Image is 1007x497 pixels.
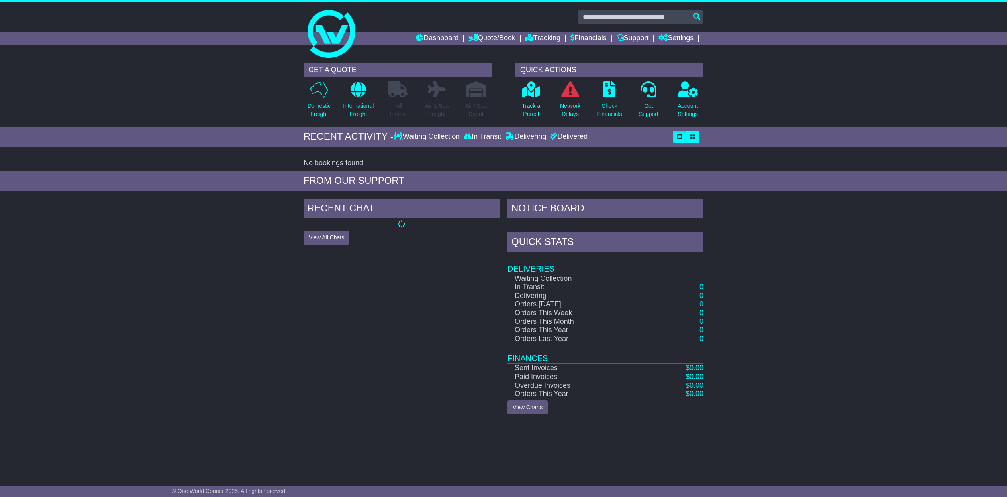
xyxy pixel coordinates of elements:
a: GetSupport [639,81,659,123]
p: Check Financials [597,102,622,118]
div: Quick Stats [507,232,703,254]
span: 0.00 [690,381,703,389]
a: InternationalFreight [343,81,374,123]
a: 0 [699,292,703,300]
div: Waiting Collection [394,132,462,141]
div: Delivering [503,132,548,141]
td: Deliveries [507,254,703,274]
div: GET A QUOTE [304,63,492,77]
td: Paid Invoices [507,373,650,381]
p: Network Delays [560,102,580,118]
td: Orders Last Year [507,335,650,343]
span: © One World Courier 2025. All rights reserved. [172,488,287,494]
span: 0.00 [690,390,703,398]
a: Tracking [525,32,560,45]
td: Finances [507,343,703,363]
td: In Transit [507,283,650,292]
div: No bookings found [304,159,703,168]
p: Domestic Freight [308,102,331,118]
span: 0.00 [690,364,703,372]
td: Orders [DATE] [507,300,650,309]
a: Settings [658,32,694,45]
td: Overdue Invoices [507,381,650,390]
div: NOTICE BOARD [507,199,703,220]
div: Delivered [548,132,588,141]
a: 0 [699,326,703,334]
a: $0.00 [686,381,703,389]
a: Support [617,32,649,45]
p: Air / Sea Depot [465,102,487,118]
td: Waiting Collection [507,274,650,283]
p: Full Loads [388,102,408,118]
span: 0.00 [690,373,703,381]
p: Account Settings [678,102,698,118]
td: Delivering [507,292,650,300]
a: $0.00 [686,390,703,398]
p: Track a Parcel [522,102,540,118]
td: Orders This Week [507,309,650,318]
div: FROM OUR SUPPORT [304,175,703,187]
div: RECENT CHAT [304,199,500,220]
a: Quote/Book [468,32,515,45]
a: Dashboard [416,32,458,45]
a: Financials [570,32,607,45]
div: In Transit [462,132,503,141]
a: $0.00 [686,373,703,381]
a: NetworkDelays [560,81,581,123]
a: 0 [699,300,703,308]
td: Orders This Year [507,326,650,335]
a: View Charts [507,400,548,414]
div: RECENT ACTIVITY - [304,131,394,142]
div: QUICK ACTIONS [515,63,703,77]
td: Orders This Month [507,318,650,326]
p: Air & Sea Freight [425,102,449,118]
td: Orders This Year [507,390,650,398]
a: 0 [699,309,703,317]
button: View All Chats [304,231,349,245]
p: International Freight [343,102,374,118]
a: $0.00 [686,364,703,372]
p: Get Support [639,102,658,118]
a: Track aParcel [521,81,541,123]
td: Sent Invoices [507,363,650,373]
a: DomesticFreight [307,81,331,123]
a: 0 [699,283,703,291]
a: CheckFinancials [597,81,623,123]
a: 0 [699,318,703,325]
a: AccountSettings [678,81,699,123]
a: 0 [699,335,703,343]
